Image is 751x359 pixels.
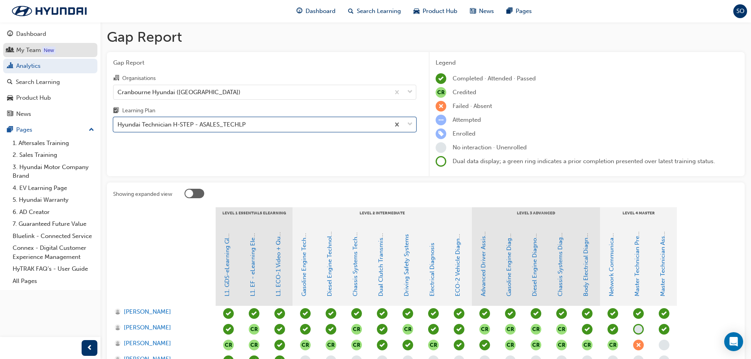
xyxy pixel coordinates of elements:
[407,87,413,97] span: down-icon
[351,308,362,319] span: learningRecordVerb_ATTEND-icon
[377,308,388,319] span: learningRecordVerb_ATTEND-icon
[453,158,715,165] span: Dual data display; a green ring indicates a prior completion presented over latest training status.
[113,75,119,82] span: organisation-icon
[436,87,446,98] span: null-icon
[113,108,119,115] span: learningplan-icon
[124,323,171,332] span: [PERSON_NAME]
[464,3,500,19] a: news-iconNews
[16,30,46,39] div: Dashboard
[377,340,388,350] span: learningRecordVerb_ATTEND-icon
[9,161,97,182] a: 3. Hyundai Motor Company Brand
[659,340,669,350] span: learningRecordVerb_NONE-icon
[42,47,56,54] div: Tooltip anchor
[736,7,744,16] span: SO
[377,223,384,296] a: Dual Clutch Transmissions
[454,308,464,319] span: learningRecordVerb_ATTEND-icon
[249,324,259,335] span: null-icon
[507,6,512,16] span: pages-icon
[608,340,618,350] button: null-icon
[9,218,97,230] a: 7. Guaranteed Future Value
[9,230,97,242] a: Bluelink - Connected Service
[454,340,464,350] span: learningRecordVerb_ATTEND-icon
[300,308,311,319] span: learningRecordVerb_ATTEND-icon
[326,308,336,319] span: learningRecordVerb_ATTEND-icon
[634,209,641,296] a: Master Technician Pre-Qualifier
[326,340,336,350] button: null-icon
[454,197,461,296] a: ECO-2 Vehicle Diagnosis and Repair
[300,340,311,350] span: null-icon
[351,324,362,335] button: null-icon
[89,125,94,135] span: up-icon
[531,231,538,296] a: Diesel Engine Diagnosis
[505,340,516,350] button: null-icon
[223,340,234,350] button: null-icon
[403,340,413,350] span: learningRecordVerb_ATTEND-icon
[505,324,516,335] button: null-icon
[633,324,644,335] span: learningRecordVerb_NONE-icon
[216,207,293,227] div: LEVEL 1 Essentials eLearning
[436,142,446,153] span: learningRecordVerb_NONE-icon
[124,307,171,316] span: [PERSON_NAME]
[351,340,362,350] button: null-icon
[348,6,354,16] span: search-icon
[326,226,333,296] a: Diesel Engine Technology
[428,324,439,335] span: learningRecordVerb_ATTEND-icon
[403,308,413,319] span: learningRecordVerb_ATTEND-icon
[3,107,97,121] a: News
[122,107,155,115] div: Learning Plan
[274,340,285,350] span: learningRecordVerb_PASS-icon
[659,324,669,335] span: learningRecordVerb_ATTEND-icon
[3,59,97,73] a: Analytics
[7,111,13,118] span: news-icon
[407,119,413,130] span: down-icon
[633,308,644,319] span: learningRecordVerb_ATTEND-icon
[16,110,31,119] div: News
[3,123,97,137] button: Pages
[293,207,472,227] div: LEVEL 2 Intermediate
[436,128,446,139] span: learningRecordVerb_ENROLL-icon
[414,6,419,16] span: car-icon
[9,263,97,275] a: HyTRAK FAQ's - User Guide
[428,340,439,350] button: null-icon
[659,308,669,319] span: learningRecordVerb_ATTEND-icon
[724,332,743,351] div: Open Intercom Messenger
[556,340,567,350] button: null-icon
[633,340,644,350] span: learningRecordVerb_ABSENT-icon
[357,7,401,16] span: Search Learning
[505,224,512,296] a: Gasoline Engine Diagnosis
[7,31,13,38] span: guage-icon
[429,243,436,296] a: Electrical Diagnosis
[107,28,745,46] h1: Gap Report
[115,307,208,316] a: [PERSON_NAME]
[113,190,172,198] div: Showing expanded view
[531,308,541,319] span: learningRecordVerb_ATTEND-icon
[556,324,567,335] button: null-icon
[300,324,311,335] span: learningRecordVerb_ATTEND-icon
[342,3,407,19] a: search-iconSearch Learning
[4,3,95,19] img: Trak
[531,324,541,335] span: null-icon
[326,324,336,335] span: learningRecordVerb_ATTEND-icon
[3,27,97,41] a: Dashboard
[224,174,231,296] a: L1. GDS-eLearning Global Diagnostic System
[659,213,666,296] a: Master Technician Assessment
[436,115,446,125] span: learningRecordVerb_ATTEMPT-icon
[223,308,234,319] span: learningRecordVerb_PASS-icon
[9,206,97,218] a: 6. AD Creator
[117,120,246,129] div: Hyundai Technician H-STEP - ASALES_TECHLP
[453,130,475,137] span: Enrolled
[407,3,464,19] a: car-iconProduct Hub
[9,182,97,194] a: 4. EV Learning Page
[403,234,410,296] a: Driving Safety Systems
[249,180,256,296] a: L1. EF - eLearning Electrical Fundamentals
[582,308,593,319] span: learningRecordVerb_ATTEND-icon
